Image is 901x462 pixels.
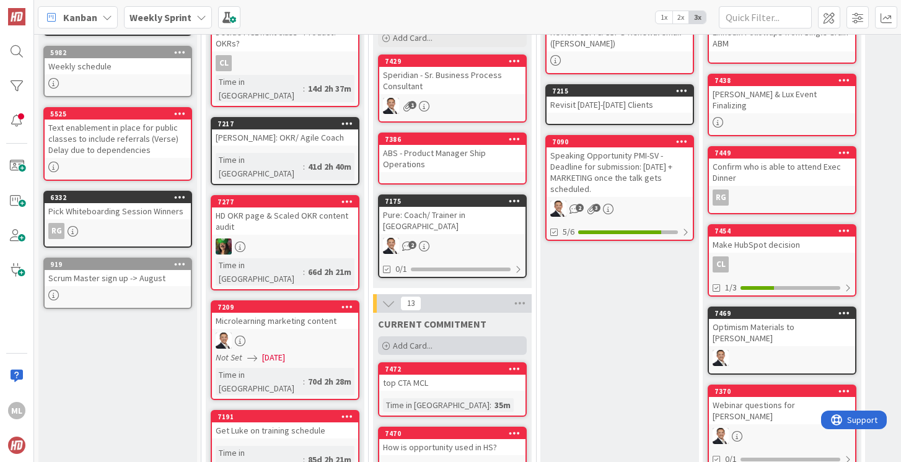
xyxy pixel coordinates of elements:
[218,120,358,128] div: 7217
[550,201,566,217] img: SL
[713,190,729,206] div: RG
[547,85,693,113] div: 7215Revisit [DATE]-[DATE] Clients
[45,47,191,74] div: 5982Weekly schedule
[379,134,525,145] div: 7386
[303,160,305,173] span: :
[395,263,407,276] span: 0/1
[383,398,490,412] div: Time in [GEOGRAPHIC_DATA]
[552,137,693,146] div: 7090
[709,75,855,113] div: 7438[PERSON_NAME] & Lux Event Finalizing
[709,428,855,444] div: SL
[212,333,358,349] div: SL
[576,204,584,212] span: 2
[45,270,191,286] div: Scrum Master sign up -> August
[8,8,25,25] img: Visit kanbanzone.com
[709,225,855,253] div: 7454Make HubSpot decision
[218,198,358,206] div: 7277
[45,47,191,58] div: 5982
[379,56,525,94] div: 7429Speridian - Sr. Business Process Consultant
[547,24,693,51] div: Review CSM & CSPO Renewal email ([PERSON_NAME])
[563,225,574,238] span: 5/6
[385,135,525,144] div: 7386
[211,195,359,290] a: 7277HD OKR page & Scaled OKR content auditSLTime in [GEOGRAPHIC_DATA]:66d 2h 21m
[50,260,191,269] div: 919
[43,258,192,309] a: 919Scrum Master sign up -> August
[383,98,399,114] img: SL
[45,108,191,120] div: 5525
[45,58,191,74] div: Weekly schedule
[709,190,855,206] div: RG
[545,12,694,74] a: Review CSM & CSPO Renewal email ([PERSON_NAME])
[305,82,354,95] div: 14d 2h 37m
[379,238,525,254] div: SL
[212,207,358,235] div: HD OKR page & Scaled OKR content audit
[708,307,856,375] a: 7469Optimism Materials to [PERSON_NAME]SL
[714,149,855,157] div: 7449
[713,350,729,366] img: SL
[50,110,191,118] div: 5525
[714,227,855,235] div: 7454
[545,135,694,241] a: 7090Speaking Opportunity PMI-SV - Deadline for submission: [DATE] + MARKETING once the talk gets ...
[212,24,358,51] div: Decide MCL next class - Product? OKRs?
[709,159,855,186] div: Confirm who is able to attend Exec Dinner
[491,398,514,412] div: 35m
[48,223,64,239] div: RG
[216,75,303,102] div: Time in [GEOGRAPHIC_DATA]
[218,303,358,312] div: 7209
[130,11,191,24] b: Weekly Sprint
[709,75,855,86] div: 7438
[303,265,305,279] span: :
[547,147,693,197] div: Speaking Opportunity PMI-SV - Deadline for submission: [DATE] + MARKETING once the talk gets sche...
[211,300,359,400] a: 7209Microlearning marketing contentSLNot Set[DATE]Time in [GEOGRAPHIC_DATA]:70d 2h 28m
[547,201,693,217] div: SL
[385,429,525,438] div: 7470
[305,265,354,279] div: 66d 2h 21m
[378,133,527,185] a: 7386ABS - Product Manager Ship Operations
[709,237,855,253] div: Make HubSpot decision
[385,365,525,373] div: 7472
[656,11,672,24] span: 1x
[592,204,600,212] span: 3
[216,238,232,255] img: SL
[714,309,855,318] div: 7469
[713,256,729,272] div: CL
[216,352,242,363] i: Not Set
[26,2,56,17] span: Support
[385,57,525,66] div: 7429
[212,302,358,329] div: 7209Microlearning marketing content
[719,6,812,28] input: Quick Filter...
[385,197,525,206] div: 7175
[45,203,191,219] div: Pick Whiteboarding Session Winners
[50,48,191,57] div: 5982
[212,411,358,438] div: 7191Get Luke on training schedule
[545,84,694,125] a: 7215Revisit [DATE]-[DATE] Clients
[709,86,855,113] div: [PERSON_NAME] & Lux Event Finalizing
[708,74,856,136] a: 7438[PERSON_NAME] & Lux Event Finalizing
[43,107,192,181] a: 5525Text enablement in place for public classes to include referrals (Verse) Delay due to depende...
[393,340,433,351] span: Add Card...
[262,351,285,364] span: [DATE]
[672,11,689,24] span: 2x
[216,55,232,71] div: CL
[45,108,191,158] div: 5525Text enablement in place for public classes to include referrals (Verse) Delay due to depende...
[709,319,855,346] div: Optimism Materials to [PERSON_NAME]
[383,238,399,254] img: SL
[45,259,191,270] div: 919
[216,258,303,285] div: Time in [GEOGRAPHIC_DATA]
[709,147,855,186] div: 7449Confirm who is able to attend Exec Dinner
[408,241,416,249] span: 2
[379,145,525,172] div: ABS - Product Manager Ship Operations
[212,129,358,146] div: [PERSON_NAME]: OKR/ Agile Coach
[50,193,191,202] div: 6332
[216,333,232,349] img: SL
[379,428,525,439] div: 7470
[408,101,416,109] span: 1
[379,98,525,114] div: SL
[212,238,358,255] div: SL
[547,136,693,147] div: 7090
[212,196,358,207] div: 7277
[45,192,191,203] div: 6332
[708,12,856,64] a: Linkedin Followups from Single Grain ABM
[379,428,525,455] div: 7470How is opportunity used in HS?
[379,207,525,234] div: Pure: Coach/ Trainer in [GEOGRAPHIC_DATA]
